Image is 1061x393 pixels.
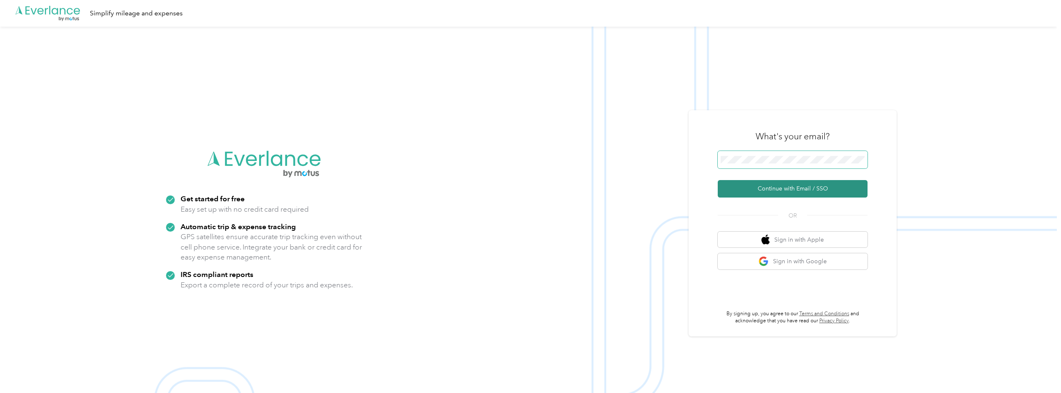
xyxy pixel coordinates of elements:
p: GPS satellites ensure accurate trip tracking even without cell phone service. Integrate your bank... [181,232,362,262]
p: By signing up, you agree to our and acknowledge that you have read our . [718,310,868,325]
a: Terms and Conditions [799,311,849,317]
p: Easy set up with no credit card required [181,204,309,215]
div: Simplify mileage and expenses [90,8,183,19]
strong: IRS compliant reports [181,270,253,279]
span: OR [778,211,807,220]
img: apple logo [761,235,770,245]
p: Export a complete record of your trips and expenses. [181,280,353,290]
img: google logo [759,256,769,267]
button: google logoSign in with Google [718,253,868,269]
strong: Get started for free [181,194,245,203]
a: Privacy Policy [819,318,849,324]
strong: Automatic trip & expense tracking [181,222,296,231]
button: apple logoSign in with Apple [718,232,868,248]
h3: What's your email? [756,131,830,142]
button: Continue with Email / SSO [718,180,868,198]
